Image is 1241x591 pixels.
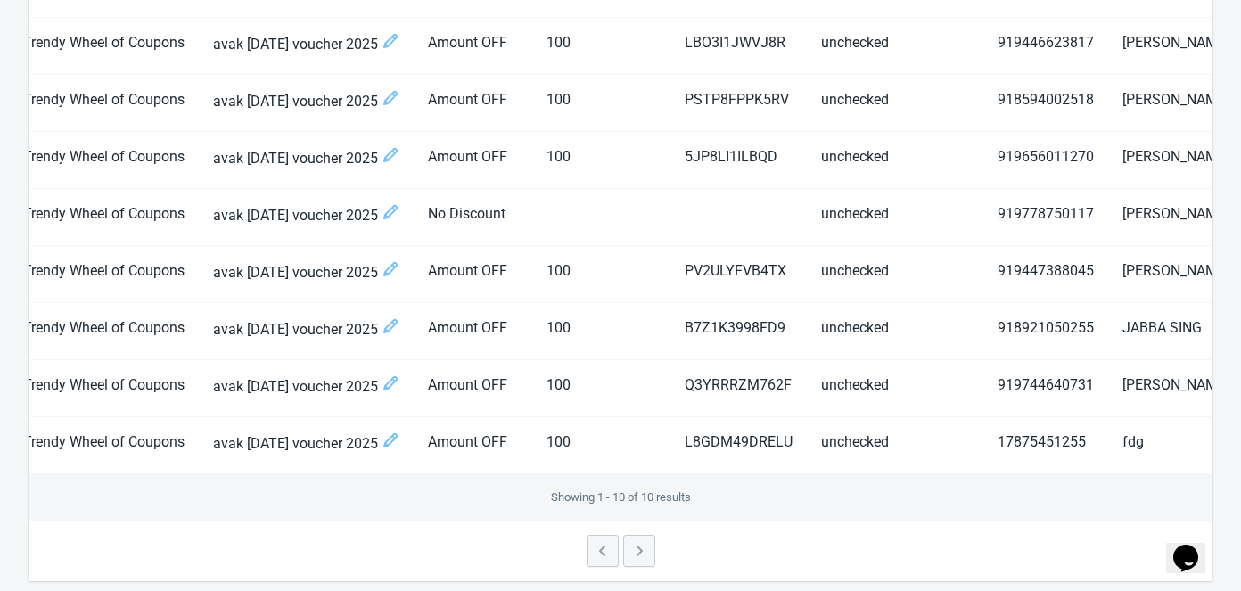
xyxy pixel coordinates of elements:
td: No Discount [414,189,532,246]
td: Trendy Wheel of Coupons [9,360,199,417]
td: B7Z1K3998FD9 [670,303,807,360]
td: 100 [532,18,670,75]
td: unchecked [807,189,983,246]
td: Trendy Wheel of Coupons [9,303,199,360]
td: 919447388045 [983,246,1108,303]
span: avak [DATE] voucher 2025 [213,203,399,227]
td: Amount OFF [414,18,532,75]
td: 919744640731 [983,360,1108,417]
td: Trendy Wheel of Coupons [9,75,199,132]
td: PV2ULYFVB4TX [670,246,807,303]
span: avak [DATE] voucher 2025 [213,32,399,56]
iframe: chat widget [1166,520,1223,573]
td: 919778750117 [983,189,1108,246]
td: LBO3I1JWVJ8R [670,18,807,75]
td: 100 [532,75,670,132]
td: Amount OFF [414,417,532,474]
td: 100 [532,417,670,474]
td: L8GDM49DRELU [670,417,807,474]
span: avak [DATE] voucher 2025 [213,317,399,341]
td: Q3YRRRZM762F [670,360,807,417]
td: unchecked [807,18,983,75]
td: Trendy Wheel of Coupons [9,132,199,189]
td: 5JP8LI1ILBQD [670,132,807,189]
div: Showing 1 - 10 of 10 results [29,474,1212,521]
td: Amount OFF [414,246,532,303]
td: Amount OFF [414,132,532,189]
td: PSTP8FPPK5RV [670,75,807,132]
span: avak [DATE] voucher 2025 [213,431,399,456]
span: avak [DATE] voucher 2025 [213,89,399,113]
span: avak [DATE] voucher 2025 [213,260,399,284]
span: avak [DATE] voucher 2025 [213,374,399,398]
td: unchecked [807,132,983,189]
span: avak [DATE] voucher 2025 [213,146,399,170]
td: unchecked [807,246,983,303]
td: Amount OFF [414,303,532,360]
td: Trendy Wheel of Coupons [9,18,199,75]
td: unchecked [807,360,983,417]
td: 17875451255 [983,417,1108,474]
td: 919446623817 [983,18,1108,75]
td: Amount OFF [414,75,532,132]
td: Amount OFF [414,360,532,417]
td: 918594002518 [983,75,1108,132]
td: unchecked [807,417,983,474]
td: 100 [532,360,670,417]
td: Trendy Wheel of Coupons [9,246,199,303]
td: 919656011270 [983,132,1108,189]
td: 100 [532,246,670,303]
td: unchecked [807,75,983,132]
td: 918921050255 [983,303,1108,360]
td: Trendy Wheel of Coupons [9,189,199,246]
td: Trendy Wheel of Coupons [9,417,199,474]
td: unchecked [807,303,983,360]
td: 100 [532,132,670,189]
td: 100 [532,303,670,360]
